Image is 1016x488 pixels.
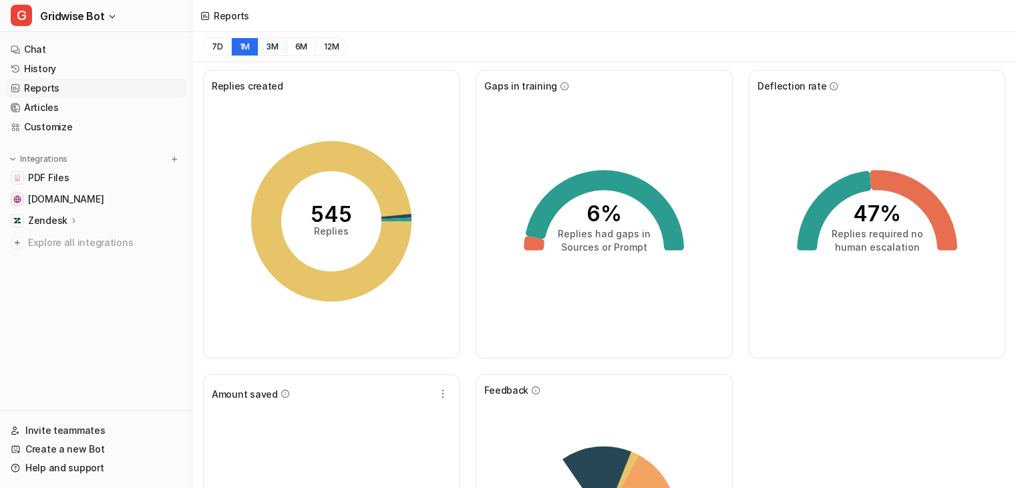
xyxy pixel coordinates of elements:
a: Reports [5,79,186,98]
tspan: Replies [314,225,349,237]
div: Reports [214,9,249,23]
tspan: 6% [586,201,622,227]
img: Zendesk [13,217,21,225]
span: Gaps in training [484,79,557,93]
button: 1M [231,37,259,56]
a: Create a new Bot [5,440,186,459]
tspan: Replies required no [831,227,922,239]
span: Replies created [212,79,283,93]
button: 7D [203,37,231,56]
tspan: 545 [311,201,352,227]
button: Integrations [5,152,71,166]
img: menu_add.svg [170,154,179,164]
span: Gridwise Bot [40,7,104,25]
a: Articles [5,98,186,117]
tspan: 47% [853,201,901,227]
p: Integrations [20,154,67,164]
span: Amount saved [212,387,278,401]
img: expand menu [8,154,17,164]
span: PDF Files [28,171,69,185]
span: [DOMAIN_NAME] [28,193,104,206]
a: Chat [5,40,186,59]
a: Help and support [5,459,186,477]
button: 12M [315,37,347,56]
button: 6M [287,37,316,56]
a: gridwise.io[DOMAIN_NAME] [5,190,186,209]
a: Customize [5,118,186,136]
span: Explore all integrations [28,232,181,253]
button: 3M [258,37,287,56]
p: Zendesk [28,214,67,227]
a: History [5,59,186,78]
tspan: Replies had gaps in [558,227,651,239]
img: PDF Files [13,174,21,182]
a: Invite teammates [5,421,186,440]
a: PDF FilesPDF Files [5,168,186,187]
tspan: human escalation [834,241,919,252]
tspan: Sources or Prompt [561,241,647,252]
img: explore all integrations [11,236,24,249]
span: Deflection rate [757,79,827,93]
img: gridwise.io [13,195,21,203]
a: Explore all integrations [5,233,186,252]
span: G [11,5,32,26]
span: Feedback [484,383,528,397]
